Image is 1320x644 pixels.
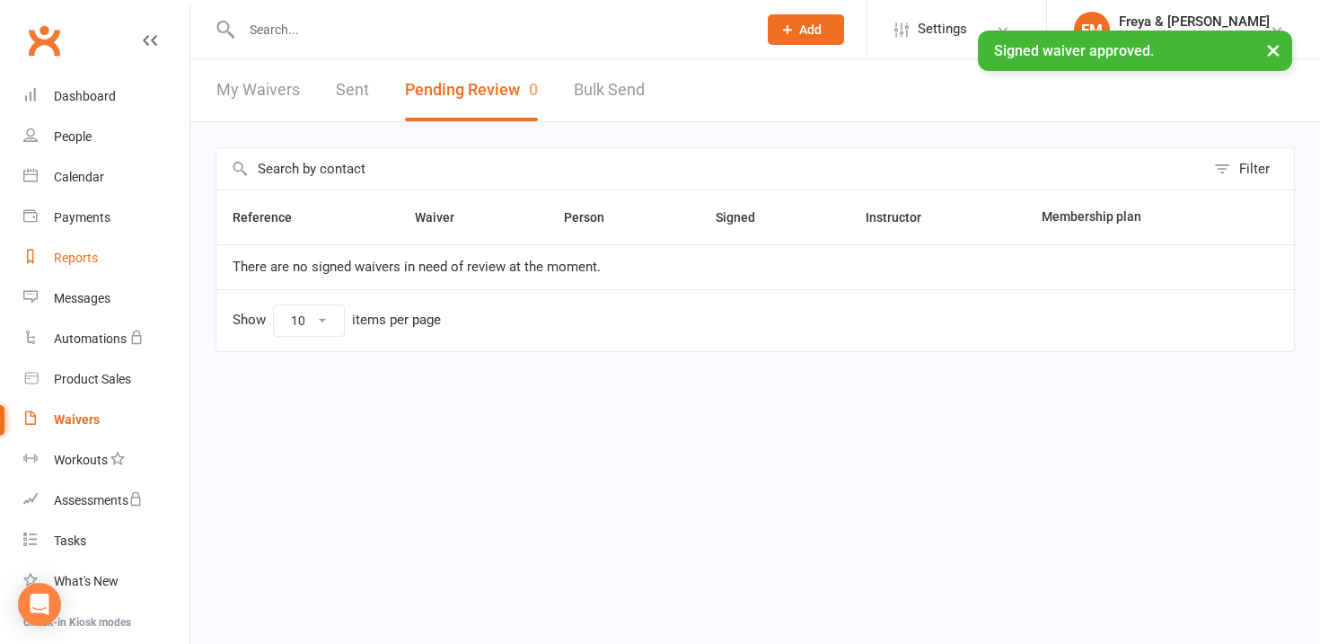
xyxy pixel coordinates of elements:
a: Assessments [23,481,189,521]
div: Product Sales [54,372,131,386]
button: × [1257,31,1289,69]
span: Waiver [415,210,474,225]
div: People [54,129,92,144]
a: What's New [23,561,189,602]
button: Pending Review0 [405,59,538,121]
div: Dashboard [54,89,116,103]
div: items per page [352,313,441,328]
input: Search... [236,17,744,42]
span: Signed [716,210,775,225]
button: Instructor [866,207,941,228]
div: Messages [54,291,110,305]
div: Calendar [54,170,104,184]
div: Assessments [54,493,143,507]
a: Automations [23,319,189,359]
div: Get Up + Go Bootcamps [1119,30,1270,46]
span: Person [564,210,624,225]
span: Add [799,22,822,37]
a: Dashboard [23,76,189,117]
span: 0 [529,80,538,99]
div: Open Intercom Messenger [18,583,61,626]
a: People [23,117,189,157]
a: Workouts [23,440,189,481]
div: FM [1074,12,1110,48]
a: Waivers [23,400,189,440]
a: Calendar [23,157,189,198]
button: Signed [716,207,775,228]
span: Instructor [866,210,941,225]
button: Waiver [415,207,474,228]
a: Reports [23,238,189,278]
div: Filter [1239,158,1270,180]
div: Signed waiver approved. [978,31,1292,71]
div: Show [233,304,441,337]
div: Workouts [54,453,108,467]
button: Filter [1205,148,1294,190]
button: Reference [233,207,312,228]
div: Tasks [54,534,86,548]
a: Messages [23,278,189,319]
span: Settings [918,9,967,49]
a: My Waivers [216,59,300,121]
div: Reports [54,251,98,265]
a: Product Sales [23,359,189,400]
td: There are no signed waivers in need of review at the moment. [216,244,1294,289]
a: Bulk Send [574,59,645,121]
a: Sent [336,59,369,121]
input: Search by contact [216,148,1205,190]
div: What's New [54,574,119,588]
th: Membership plan [1025,190,1241,244]
span: Reference [233,210,312,225]
a: Payments [23,198,189,238]
button: Person [564,207,624,228]
button: Add [768,14,844,45]
a: Tasks [23,521,189,561]
div: Payments [54,210,110,225]
div: Waivers [54,412,100,427]
div: Freya & [PERSON_NAME] [1119,13,1270,30]
div: Automations [54,331,127,346]
a: Clubworx [22,18,66,63]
